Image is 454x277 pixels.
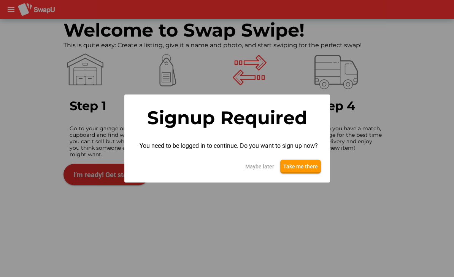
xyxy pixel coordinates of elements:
[242,160,277,173] button: Maybe later
[283,162,318,171] span: Take me there
[245,162,274,171] span: Maybe later
[130,101,324,135] div: Signup Required
[140,141,318,151] span: You need to be logged in to continue. Do you want to sign up now?
[280,160,321,173] button: Take me there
